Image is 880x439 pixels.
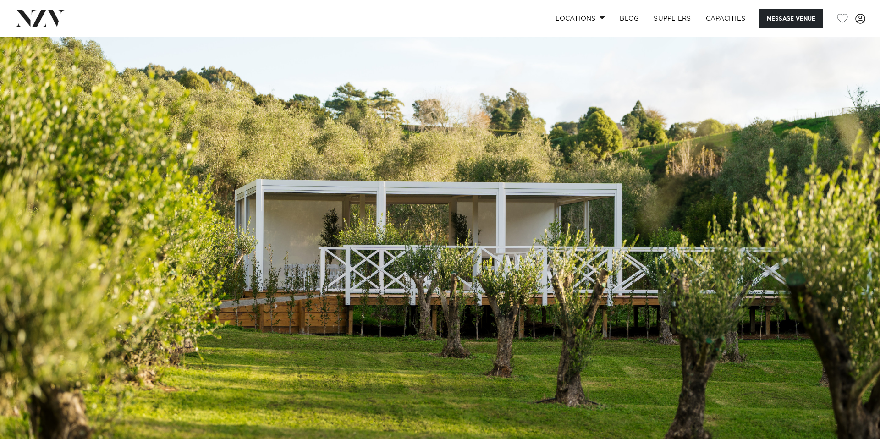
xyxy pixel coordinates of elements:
button: Message Venue [759,9,823,28]
a: Capacities [698,9,753,28]
a: BLOG [612,9,646,28]
a: SUPPLIERS [646,9,698,28]
a: Locations [548,9,612,28]
img: nzv-logo.png [15,10,65,27]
